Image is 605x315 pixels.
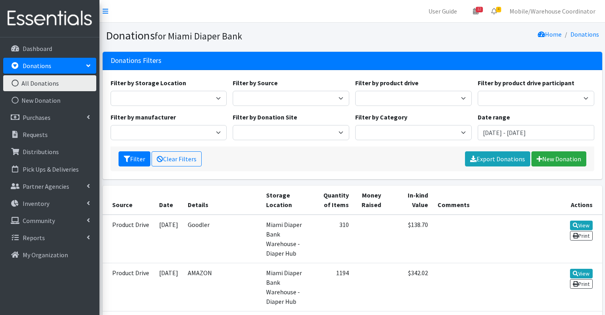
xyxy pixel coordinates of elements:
[261,215,315,263] td: Miami Diaper Bank Warehouse - Diaper Hub
[478,112,510,122] label: Date range
[106,29,350,43] h1: Donations
[570,231,593,241] a: Print
[119,151,150,166] button: Filter
[3,161,96,177] a: Pick Ups & Deliveries
[355,112,407,122] label: Filter by Category
[3,247,96,263] a: My Organization
[154,215,183,263] td: [DATE]
[23,148,59,156] p: Distributions
[422,3,463,19] a: User Guide
[386,263,432,311] td: $342.02
[3,230,96,246] a: Reports
[570,279,593,289] a: Print
[478,78,574,88] label: Filter by product drive participant
[433,186,562,215] th: Comments
[23,131,48,139] p: Requests
[354,186,386,215] th: Money Raised
[261,263,315,311] td: Miami Diaper Bank Warehouse - Diaper Hub
[183,186,262,215] th: Details
[183,263,262,311] td: AMAZON
[315,263,354,311] td: 1194
[233,112,297,122] label: Filter by Donation Site
[3,58,96,74] a: Donations
[3,144,96,160] a: Distributions
[503,3,602,19] a: Mobile/Warehouse Coordinator
[570,221,593,230] a: View
[386,215,432,263] td: $138.70
[103,215,154,263] td: Product Drive
[23,234,45,242] p: Reports
[3,110,96,125] a: Purchases
[152,151,202,166] a: Clear Filters
[3,178,96,194] a: Partner Agencies
[261,186,315,215] th: Storage Location
[478,125,594,140] input: January 1, 2011 - December 31, 2011
[315,215,354,263] td: 310
[467,3,485,19] a: 12
[23,165,79,173] p: Pick Ups & Deliveries
[23,113,51,121] p: Purchases
[465,151,530,166] a: Export Donations
[111,57,161,65] h3: Donations Filters
[3,75,96,91] a: All Donations
[154,186,183,215] th: Date
[103,263,154,311] td: Product Drive
[3,92,96,108] a: New Donation
[23,62,51,70] p: Donations
[496,7,501,12] span: 4
[155,30,242,42] small: for Miami Diaper Bank
[3,127,96,143] a: Requests
[23,182,69,190] p: Partner Agencies
[3,213,96,229] a: Community
[103,186,154,215] th: Source
[531,151,586,166] a: New Donation
[23,200,49,207] p: Inventory
[233,78,278,88] label: Filter by Source
[3,5,96,32] img: HumanEssentials
[355,78,418,88] label: Filter by product drive
[23,217,55,225] p: Community
[386,186,432,215] th: In-kind Value
[111,112,176,122] label: Filter by manufacturer
[111,78,186,88] label: Filter by Storage Location
[23,251,68,259] p: My Organization
[476,7,483,12] span: 12
[3,41,96,57] a: Dashboard
[183,215,262,263] td: Goodler
[485,3,503,19] a: 4
[154,263,183,311] td: [DATE]
[570,269,593,278] a: View
[538,30,562,38] a: Home
[570,30,599,38] a: Donations
[3,196,96,211] a: Inventory
[23,45,52,53] p: Dashboard
[562,186,602,215] th: Actions
[315,186,354,215] th: Quantity of Items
